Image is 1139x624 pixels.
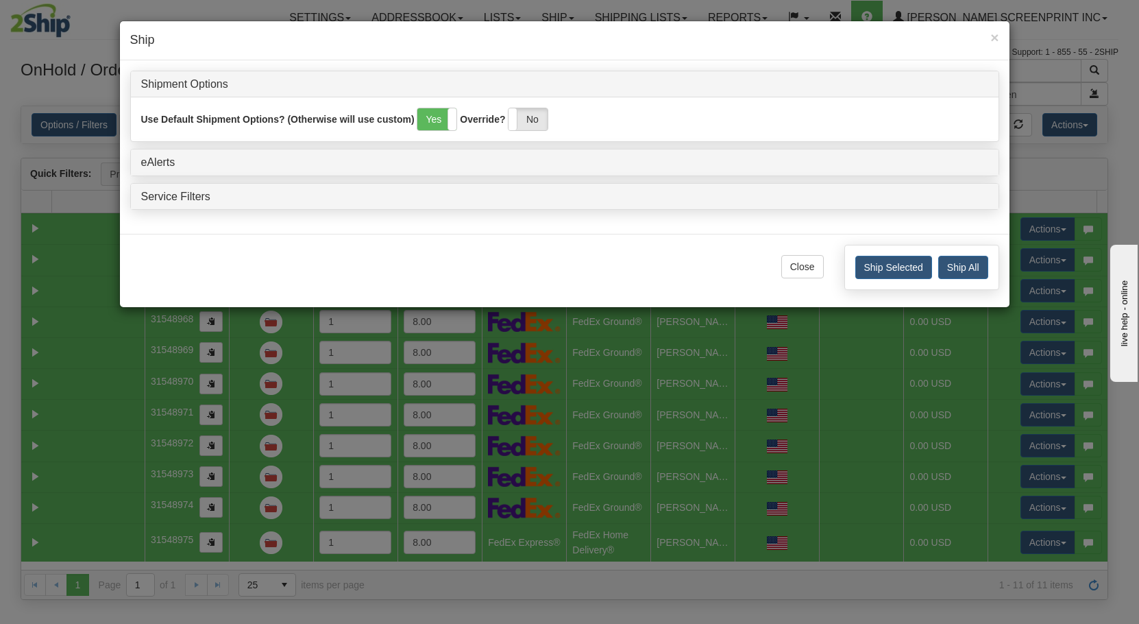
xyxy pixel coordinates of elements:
[781,255,824,278] button: Close
[509,108,548,130] label: No
[417,108,456,130] label: Yes
[141,156,175,168] a: eAlerts
[141,112,415,126] label: Use Default Shipment Options? (Otherwise will use custom)
[990,30,999,45] button: Close
[141,78,228,90] a: Shipment Options
[855,256,932,279] button: Ship Selected
[938,256,988,279] button: Ship All
[990,29,999,45] span: ×
[460,112,505,126] label: Override?
[1107,242,1138,382] iframe: chat widget
[141,191,210,202] a: Service Filters
[130,32,999,49] h4: Ship
[10,12,127,22] div: live help - online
